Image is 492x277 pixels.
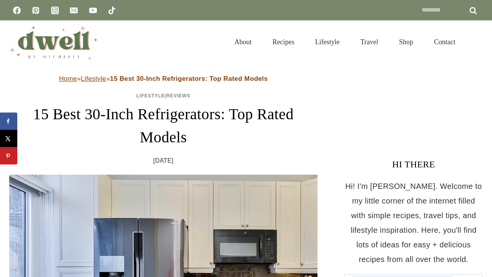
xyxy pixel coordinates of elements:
span: | [136,93,190,98]
a: Lifestyle [305,28,350,55]
a: Instagram [47,3,63,18]
strong: 15 Best 30-Inch Refrigerators: Top Rated Models [110,75,268,82]
nav: Primary Navigation [224,28,466,55]
a: Reviews [166,93,190,98]
button: View Search Form [470,35,483,48]
a: Recipes [262,28,305,55]
p: Hi! I'm [PERSON_NAME]. Welcome to my little corner of the internet filled with simple recipes, tr... [344,179,483,267]
a: TikTok [104,3,120,18]
a: Lifestyle [136,93,165,98]
img: DWELL by michelle [9,24,98,60]
a: Pinterest [28,3,43,18]
time: [DATE] [153,155,174,167]
a: Contact [424,28,466,55]
a: Home [59,75,77,82]
h3: HI THERE [344,157,483,171]
span: » » [59,75,268,82]
a: About [224,28,262,55]
a: Travel [350,28,389,55]
a: Facebook [9,3,25,18]
h1: 15 Best 30-Inch Refrigerators: Top Rated Models [9,103,317,149]
a: YouTube [85,3,101,18]
a: Shop [389,28,424,55]
a: Email [66,3,81,18]
a: Lifestyle [81,75,106,82]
